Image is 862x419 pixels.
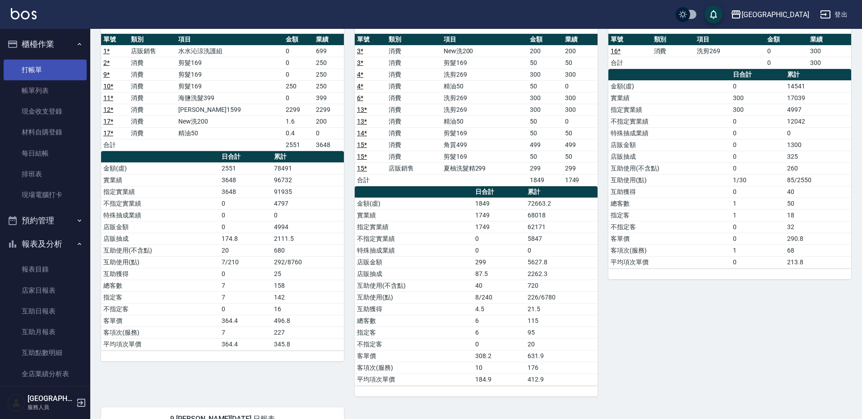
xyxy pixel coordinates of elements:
[608,186,731,198] td: 互助獲得
[563,92,598,104] td: 300
[101,186,219,198] td: 指定實業績
[4,60,87,80] a: 打帳單
[355,327,473,338] td: 指定客
[608,57,652,69] td: 合計
[785,69,851,81] th: 累計
[101,151,344,350] table: a dense table
[441,139,528,151] td: 角質499
[314,139,344,151] td: 3648
[272,280,344,291] td: 158
[765,45,808,57] td: 0
[731,162,785,174] td: 0
[219,198,272,209] td: 0
[473,186,525,198] th: 日合計
[101,303,219,315] td: 不指定客
[4,32,87,56] button: 櫃檯作業
[473,198,525,209] td: 1849
[4,80,87,101] a: 帳單列表
[731,92,785,104] td: 300
[386,139,441,151] td: 消費
[731,115,785,127] td: 0
[219,303,272,315] td: 0
[272,186,344,198] td: 91935
[473,233,525,244] td: 0
[101,139,129,151] td: 合計
[219,162,272,174] td: 2551
[129,127,176,139] td: 消費
[28,394,74,403] h5: [GEOGRAPHIC_DATA]
[386,69,441,80] td: 消費
[386,151,441,162] td: 消費
[563,174,598,186] td: 1749
[731,151,785,162] td: 0
[219,268,272,280] td: 0
[355,291,473,303] td: 互助使用(點)
[528,162,562,174] td: 299
[28,403,74,411] p: 服務人員
[785,209,851,221] td: 18
[272,327,344,338] td: 227
[785,186,851,198] td: 40
[129,45,176,57] td: 店販銷售
[355,362,473,373] td: 客項次(服務)
[176,127,283,139] td: 精油50
[785,92,851,104] td: 17039
[473,256,525,268] td: 299
[608,92,731,104] td: 實業績
[176,80,283,92] td: 剪髮169
[765,57,808,69] td: 0
[101,221,219,233] td: 店販金額
[473,373,525,385] td: 184.9
[355,373,473,385] td: 平均項次單價
[525,221,598,233] td: 62171
[731,174,785,186] td: 1/30
[441,127,528,139] td: 剪髮169
[219,209,272,221] td: 0
[386,57,441,69] td: 消費
[608,244,731,256] td: 客項次(服務)
[652,45,695,57] td: 消費
[355,244,473,256] td: 特殊抽成業績
[608,69,851,268] table: a dense table
[563,34,598,46] th: 業績
[528,34,562,46] th: 金額
[528,45,562,57] td: 200
[355,256,473,268] td: 店販金額
[731,198,785,209] td: 1
[314,69,344,80] td: 250
[11,8,37,19] img: Logo
[563,80,598,92] td: 0
[785,151,851,162] td: 325
[176,57,283,69] td: 剪髮169
[355,174,386,186] td: 合計
[176,104,283,115] td: [PERSON_NAME]1599
[219,280,272,291] td: 7
[441,69,528,80] td: 洗剪269
[4,280,87,301] a: 店家日報表
[4,364,87,384] a: 全店業績分析表
[101,174,219,186] td: 實業績
[272,268,344,280] td: 25
[563,115,598,127] td: 0
[101,198,219,209] td: 不指定實業績
[808,34,851,46] th: 業績
[473,350,525,362] td: 308.2
[525,303,598,315] td: 21.5
[283,34,314,46] th: 金額
[731,139,785,151] td: 0
[808,45,851,57] td: 300
[731,186,785,198] td: 0
[272,174,344,186] td: 96732
[101,291,219,303] td: 指定客
[608,198,731,209] td: 總客數
[386,34,441,46] th: 類別
[473,338,525,350] td: 0
[272,221,344,233] td: 4994
[528,80,562,92] td: 50
[528,127,562,139] td: 50
[525,315,598,327] td: 115
[272,244,344,256] td: 680
[525,338,598,350] td: 20
[652,34,695,46] th: 類別
[473,268,525,280] td: 87.5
